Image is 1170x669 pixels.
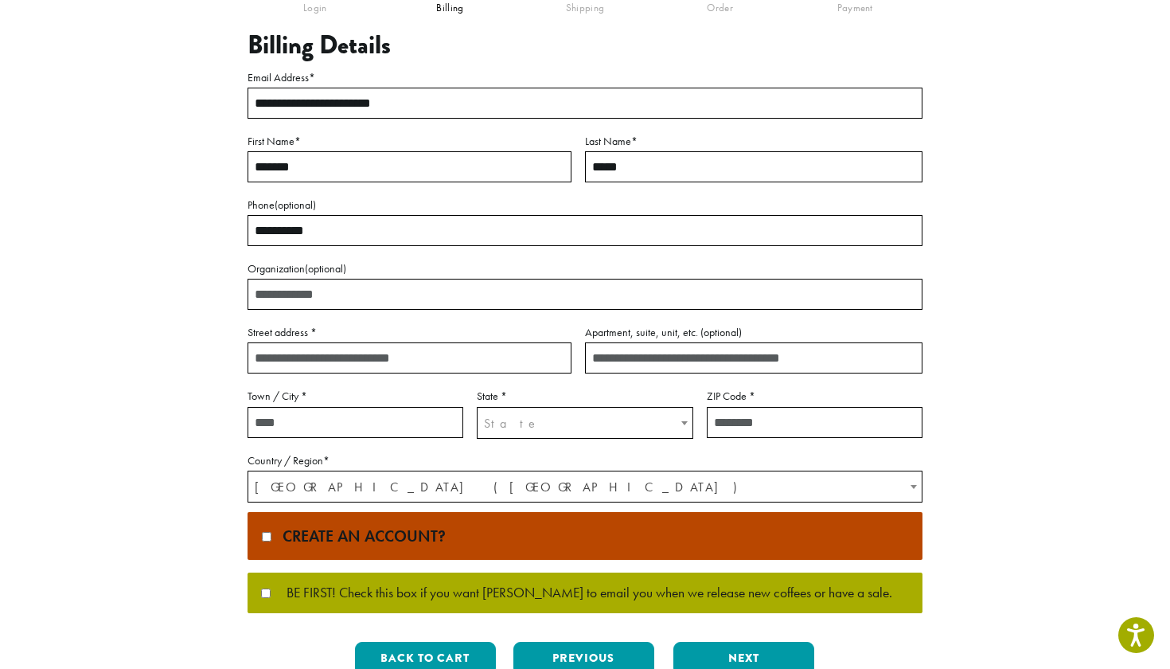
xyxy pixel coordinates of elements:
span: BE FIRST! Check this box if you want [PERSON_NAME] to email you when we release new coffees or ha... [271,586,892,601]
span: (optional) [275,198,316,212]
label: Last Name [585,131,922,151]
label: Organization [248,259,922,279]
h3: Billing Details [248,30,922,61]
label: First Name [248,131,571,151]
span: (optional) [700,325,742,339]
label: ZIP Code [707,386,922,406]
input: BE FIRST! Check this box if you want [PERSON_NAME] to email you when we release new coffees or ha... [261,589,271,598]
span: Create an account? [275,526,446,546]
span: State [484,415,540,432]
input: Create an account? [262,532,271,542]
label: Email Address [248,68,922,88]
span: United States (US) [248,471,922,503]
label: Street address [248,323,571,342]
label: Town / City [248,386,463,406]
span: (optional) [305,261,346,276]
span: State [477,407,692,439]
span: Country / Region [248,471,922,503]
label: Apartment, suite, unit, etc. [585,323,922,342]
label: State [477,386,692,406]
